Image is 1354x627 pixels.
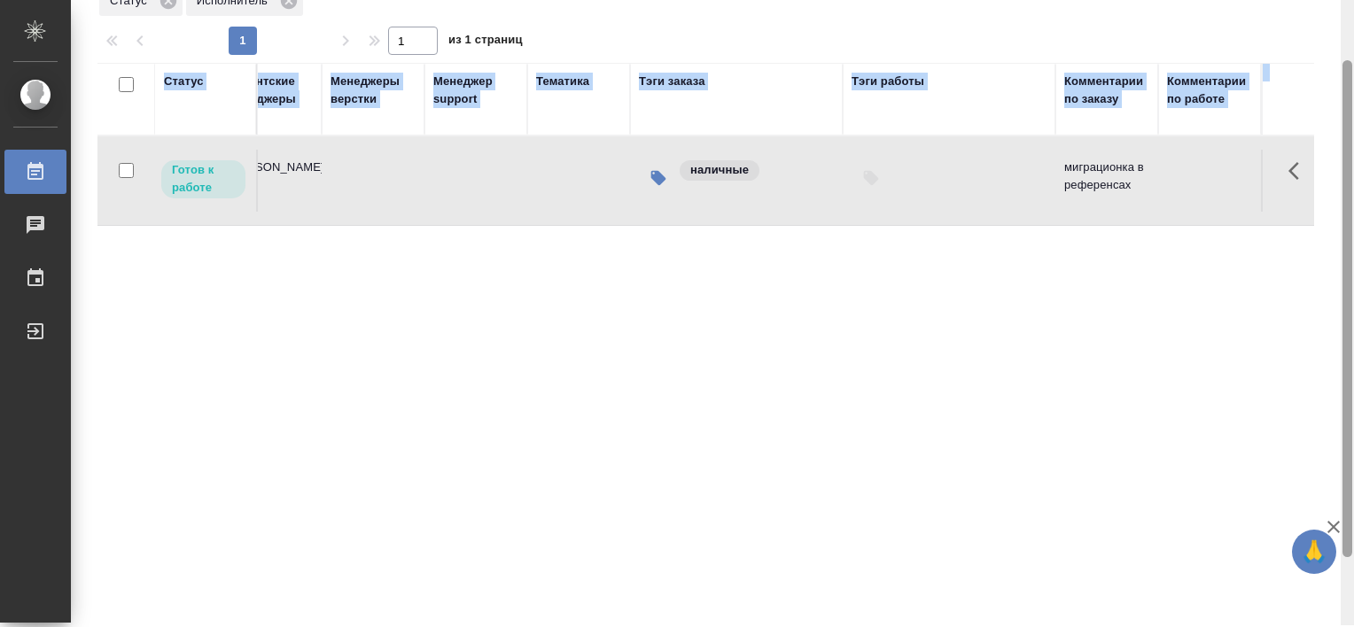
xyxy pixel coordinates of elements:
div: Исполнитель может приступить к работе [160,159,247,200]
button: 🙏 [1292,530,1336,574]
div: Менеджер support [433,73,518,108]
div: Комментарии по заказу [1064,73,1149,108]
span: 🙏 [1299,533,1329,570]
div: Комментарии по работе [1167,73,1252,108]
div: Тэги работы [852,73,924,90]
div: Менеджеры верстки [331,73,416,108]
td: [PERSON_NAME] [219,150,322,212]
div: Статус [164,73,204,90]
button: Изменить тэги [639,159,678,197]
p: наличные [690,161,749,179]
div: наличные [678,159,761,182]
span: из 1 страниц [448,29,523,55]
div: Клиентские менеджеры [228,73,313,108]
p: миграционка в референсах [1064,159,1149,194]
button: Здесь прячутся важные кнопки [1278,150,1320,192]
button: Добавить тэги [852,159,891,197]
div: Тематика [536,73,589,90]
p: Готов к работе [172,161,235,197]
div: Тэги заказа [639,73,705,90]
